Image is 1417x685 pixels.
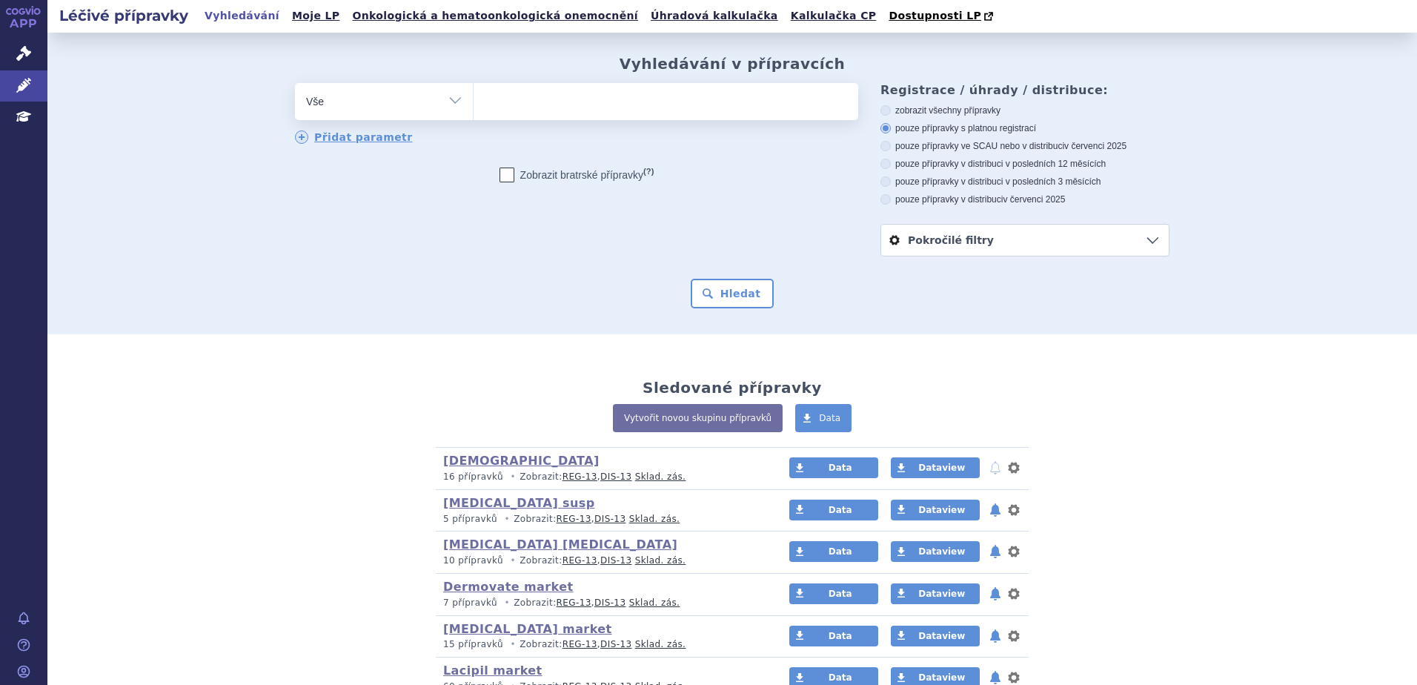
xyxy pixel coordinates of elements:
a: Sklad. zás. [629,598,680,608]
a: Dataview [891,583,980,604]
span: 10 přípravků [443,555,503,566]
label: pouze přípravky v distribuci v posledních 12 měsících [880,158,1169,170]
a: Sklad. zás. [635,639,686,649]
span: v červenci 2025 [1064,141,1126,151]
span: Data [829,672,852,683]
button: nastavení [1006,543,1021,560]
h2: Vyhledávání v přípravcích [620,55,846,73]
i: • [506,471,520,483]
span: Data [819,413,840,423]
a: Vytvořit novou skupinu přípravků [613,404,783,432]
span: Dataview [918,546,965,557]
a: Dataview [891,457,980,478]
button: notifikace [988,459,1003,477]
button: nastavení [1006,459,1021,477]
a: Data [789,457,878,478]
a: Moje LP [288,6,344,26]
span: 16 přípravků [443,471,503,482]
p: Zobrazit: , [443,471,761,483]
a: Přidat parametr [295,130,413,144]
span: Dataview [918,589,965,599]
a: Pokročilé filtry [881,225,1169,256]
a: DIS-13 [600,639,631,649]
a: Data [789,500,878,520]
span: Data [829,463,852,473]
span: 15 přípravků [443,639,503,649]
a: Vyhledávání [200,6,284,26]
a: REG-13 [557,514,591,524]
a: Sklad. zás. [635,555,686,566]
a: DIS-13 [594,514,625,524]
a: Sklad. zás. [629,514,680,524]
button: notifikace [988,585,1003,603]
p: Zobrazit: , [443,638,761,651]
a: [MEDICAL_DATA] market [443,622,612,636]
span: Data [829,546,852,557]
span: Dataview [918,463,965,473]
a: Onkologická a hematoonkologická onemocnění [348,6,643,26]
i: • [506,638,520,651]
button: nastavení [1006,501,1021,519]
a: DIS-13 [600,555,631,566]
label: pouze přípravky ve SCAU nebo v distribuci [880,140,1169,152]
label: zobrazit všechny přípravky [880,105,1169,116]
span: Data [829,589,852,599]
a: Sklad. zás. [635,471,686,482]
a: Dataview [891,500,980,520]
button: notifikace [988,543,1003,560]
a: DIS-13 [594,598,625,608]
a: DIS-13 [600,471,631,482]
button: Hledat [691,279,774,308]
a: Data [795,404,852,432]
label: pouze přípravky v distribuci v posledních 3 měsících [880,176,1169,188]
span: v červenci 2025 [1003,194,1065,205]
span: Data [829,631,852,641]
h3: Registrace / úhrady / distribuce: [880,83,1169,97]
p: Zobrazit: , [443,555,761,567]
span: Dataview [918,505,965,515]
span: Data [829,505,852,515]
span: 7 přípravků [443,598,497,608]
a: Dataview [891,626,980,646]
button: nastavení [1006,627,1021,645]
span: Dataview [918,672,965,683]
a: Dostupnosti LP [884,6,1000,27]
i: • [500,597,514,609]
a: [DEMOGRAPHIC_DATA] [443,454,600,468]
a: Data [789,583,878,604]
p: Zobrazit: , [443,513,761,526]
a: Lacipil market [443,664,542,678]
a: [MEDICAL_DATA] susp [443,496,595,510]
a: Kalkulačka CP [786,6,881,26]
i: • [500,513,514,526]
h2: Léčivé přípravky [47,5,200,26]
a: Data [789,541,878,562]
button: notifikace [988,627,1003,645]
span: 5 přípravků [443,514,497,524]
button: notifikace [988,501,1003,519]
span: Dataview [918,631,965,641]
a: Úhradová kalkulačka [646,6,783,26]
button: nastavení [1006,585,1021,603]
a: Dermovate market [443,580,573,594]
a: REG-13 [557,598,591,608]
i: • [506,555,520,567]
label: pouze přípravky v distribuci [880,193,1169,205]
a: Data [789,626,878,646]
label: Zobrazit bratrské přípravky [500,168,654,182]
a: [MEDICAL_DATA] [MEDICAL_DATA] [443,537,677,552]
a: REG-13 [563,471,597,482]
span: Dostupnosti LP [889,10,981,21]
p: Zobrazit: , [443,597,761,609]
label: pouze přípravky s platnou registrací [880,122,1169,134]
h2: Sledované přípravky [643,379,822,397]
a: REG-13 [563,555,597,566]
a: REG-13 [563,639,597,649]
a: Dataview [891,541,980,562]
abbr: (?) [643,167,654,176]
